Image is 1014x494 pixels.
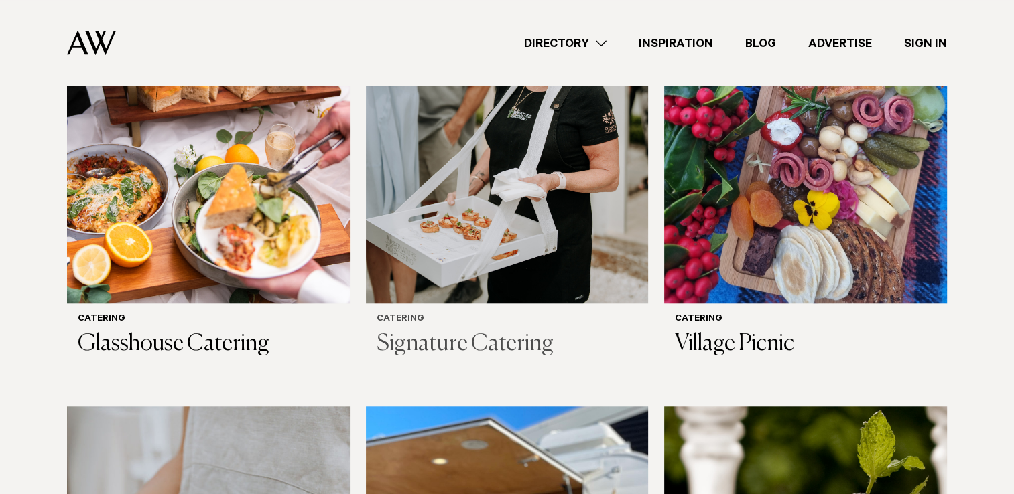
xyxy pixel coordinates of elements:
[729,34,792,52] a: Blog
[675,331,936,358] h3: Village Picnic
[377,331,638,358] h3: Signature Catering
[78,331,339,358] h3: Glasshouse Catering
[623,34,729,52] a: Inspiration
[377,314,638,325] h6: Catering
[78,314,339,325] h6: Catering
[675,314,936,325] h6: Catering
[508,34,623,52] a: Directory
[67,30,116,55] img: Auckland Weddings Logo
[888,34,963,52] a: Sign In
[792,34,888,52] a: Advertise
